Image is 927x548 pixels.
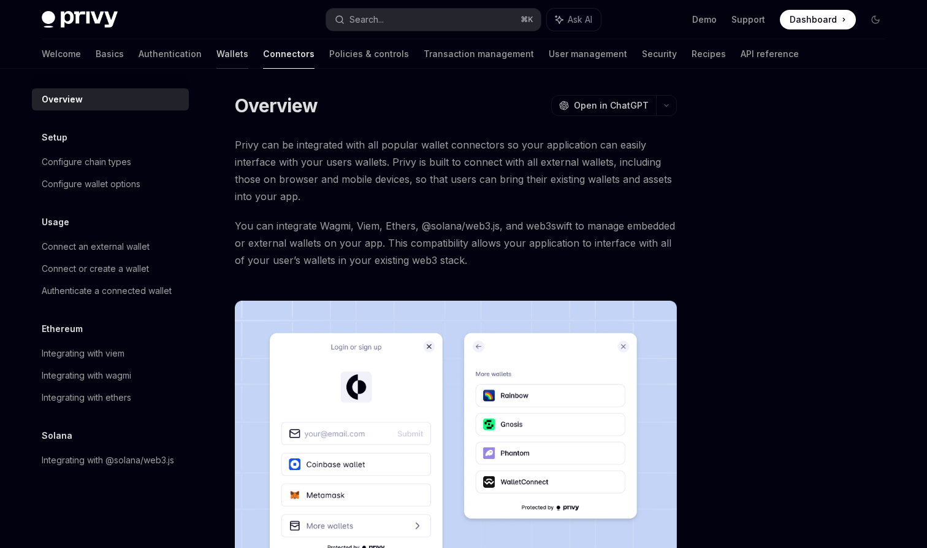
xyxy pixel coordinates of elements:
[642,39,677,69] a: Security
[568,14,592,26] span: Ask AI
[692,39,726,69] a: Recipes
[42,130,67,145] h5: Setup
[32,173,189,195] a: Configure wallet options
[574,99,649,112] span: Open in ChatGPT
[42,453,174,468] div: Integrating with @solana/web3.js
[235,217,677,269] span: You can integrate Wagmi, Viem, Ethers, @solana/web3.js, and web3swift to manage embedded or exter...
[42,39,81,69] a: Welcome
[32,258,189,280] a: Connect or create a wallet
[32,151,189,173] a: Configure chain types
[263,39,315,69] a: Connectors
[42,390,131,405] div: Integrating with ethers
[42,346,124,361] div: Integrating with viem
[42,428,72,443] h5: Solana
[349,12,384,27] div: Search...
[42,155,131,169] div: Configure chain types
[790,14,837,26] span: Dashboard
[139,39,202,69] a: Authentication
[424,39,534,69] a: Transaction management
[42,261,149,276] div: Connect or create a wallet
[32,387,189,409] a: Integrating with ethers
[235,95,318,117] h1: Overview
[42,215,69,230] h5: Usage
[326,9,541,31] button: Search...⌘K
[549,39,627,69] a: User management
[32,365,189,387] a: Integrating with wagmi
[42,368,131,383] div: Integrating with wagmi
[731,14,765,26] a: Support
[551,95,656,116] button: Open in ChatGPT
[96,39,124,69] a: Basics
[521,15,533,25] span: ⌘ K
[32,449,189,471] a: Integrating with @solana/web3.js
[547,9,601,31] button: Ask AI
[741,39,799,69] a: API reference
[216,39,248,69] a: Wallets
[329,39,409,69] a: Policies & controls
[32,280,189,302] a: Authenticate a connected wallet
[692,14,717,26] a: Demo
[32,342,189,365] a: Integrating with viem
[866,10,885,29] button: Toggle dark mode
[42,322,83,336] h5: Ethereum
[42,11,118,28] img: dark logo
[42,92,83,107] div: Overview
[42,177,140,191] div: Configure wallet options
[32,236,189,258] a: Connect an external wallet
[780,10,856,29] a: Dashboard
[235,136,677,205] span: Privy can be integrated with all popular wallet connectors so your application can easily interfa...
[32,88,189,110] a: Overview
[42,284,172,298] div: Authenticate a connected wallet
[42,239,150,254] div: Connect an external wallet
